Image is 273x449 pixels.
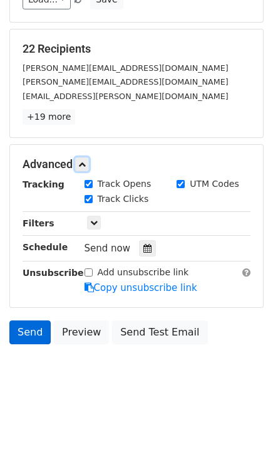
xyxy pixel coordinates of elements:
label: Track Opens [98,177,152,191]
a: Send Test Email [112,320,207,344]
small: [EMAIL_ADDRESS][PERSON_NAME][DOMAIN_NAME] [23,92,229,101]
a: +19 more [23,109,75,125]
h5: Advanced [23,157,250,171]
a: Preview [54,320,109,344]
small: [PERSON_NAME][EMAIL_ADDRESS][DOMAIN_NAME] [23,63,229,73]
strong: Schedule [23,242,68,252]
a: Copy unsubscribe link [85,282,197,293]
iframe: Chat Widget [210,389,273,449]
strong: Tracking [23,179,64,189]
label: Add unsubscribe link [98,266,189,279]
label: UTM Codes [190,177,239,191]
h5: 22 Recipients [23,42,250,56]
span: Send now [85,243,131,254]
label: Track Clicks [98,193,149,206]
strong: Unsubscribe [23,268,84,278]
a: Send [9,320,51,344]
strong: Filters [23,218,54,228]
small: [PERSON_NAME][EMAIL_ADDRESS][DOMAIN_NAME] [23,77,229,87]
